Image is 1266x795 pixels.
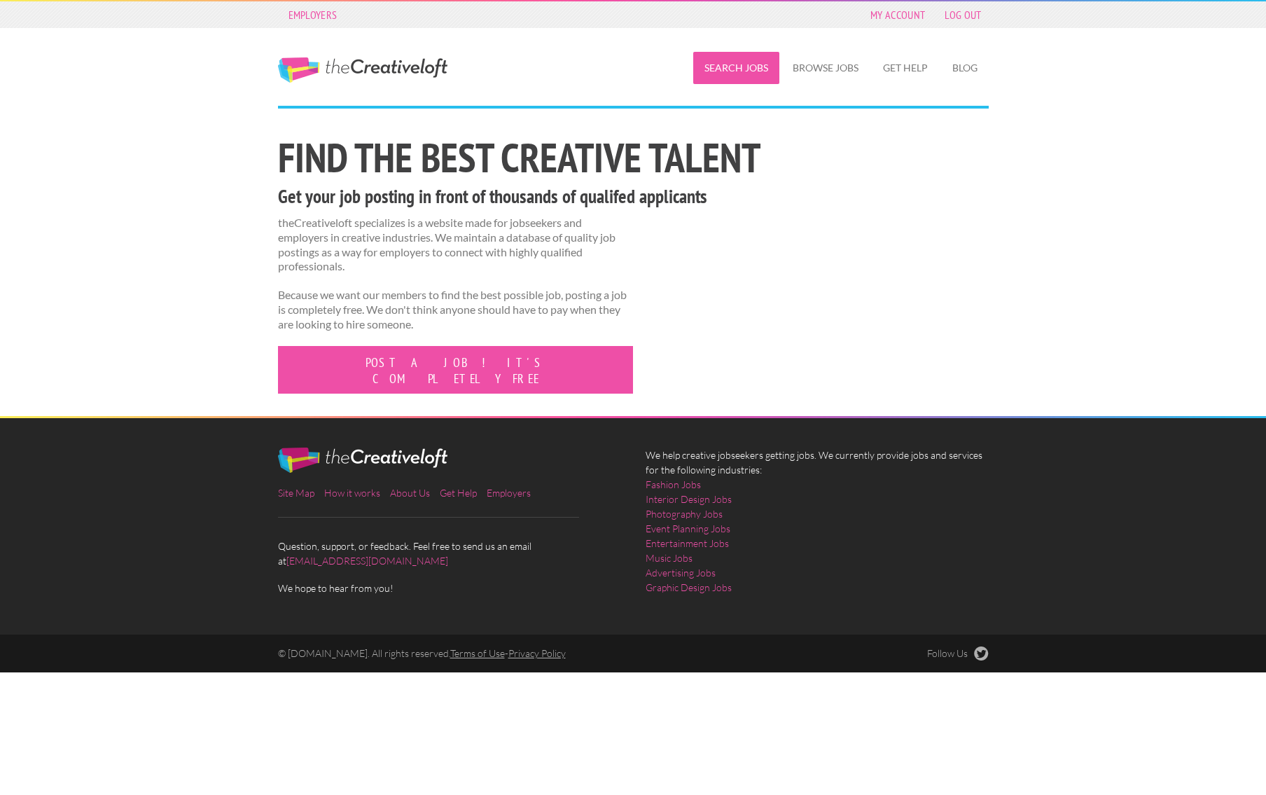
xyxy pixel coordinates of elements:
a: Terms of Use [450,647,505,659]
a: Employers [487,487,531,499]
div: Question, support, or feedback. Feel free to send us an email at [265,448,633,595]
a: Event Planning Jobs [646,521,730,536]
a: My Account [863,5,932,25]
a: Blog [941,52,989,84]
a: About Us [390,487,430,499]
div: We help creative jobseekers getting jobs. We currently provide jobs and services for the followin... [633,448,1001,606]
a: Employers [281,5,345,25]
a: Music Jobs [646,551,693,565]
p: theCreativeloft specializes is a website made for jobseekers and employers in creative industries... [278,216,634,274]
a: Get Help [440,487,477,499]
a: Search Jobs [693,52,779,84]
h1: Find the best creative talent [278,137,989,178]
img: The Creative Loft [278,448,447,473]
a: [EMAIL_ADDRESS][DOMAIN_NAME] [286,555,448,567]
p: Because we want our members to find the best possible job, posting a job is completely free. We d... [278,288,634,331]
a: Fashion Jobs [646,477,701,492]
a: Post a job! It's completely free [278,346,634,394]
a: Graphic Design Jobs [646,580,732,595]
a: Browse Jobs [781,52,870,84]
a: How it works [324,487,380,499]
div: © [DOMAIN_NAME]. All rights reserved. - [265,647,817,661]
a: Privacy Policy [508,647,566,659]
a: Site Map [278,487,314,499]
a: Follow Us [927,647,989,661]
a: The Creative Loft [278,57,447,83]
span: We hope to hear from you! [278,581,621,595]
h3: Get your job posting in front of thousands of qualifed applicants [278,184,989,210]
a: Log Out [938,5,988,25]
a: Entertainment Jobs [646,536,729,551]
a: Photography Jobs [646,506,723,521]
a: Interior Design Jobs [646,492,732,506]
a: Get Help [872,52,939,84]
a: Advertising Jobs [646,565,716,580]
